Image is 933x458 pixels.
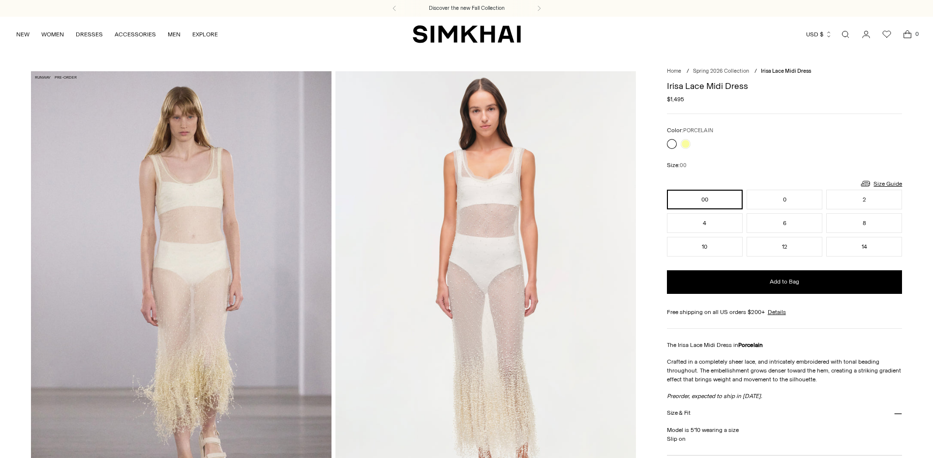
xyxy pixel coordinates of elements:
div: Free shipping on all US orders $200+ [667,308,903,316]
a: EXPLORE [192,24,218,45]
button: 4 [667,213,743,233]
a: DRESSES [76,24,103,45]
a: Spring 2026 Collection [693,68,749,74]
button: USD $ [806,24,832,45]
a: Open search modal [836,25,855,44]
button: 00 [667,190,743,209]
a: WOMEN [41,24,64,45]
button: Add to Bag [667,270,903,294]
span: 0 [912,29,921,38]
label: Color: [667,126,713,135]
p: Crafted in a completely sheer lace, and intricately embroidered with tonal beading throughout. Th... [667,357,903,384]
button: Size & Fit [667,401,903,426]
a: ACCESSORIES [115,24,156,45]
p: Model is 5'10 wearing a size Slip on [667,426,903,443]
a: Home [667,68,681,74]
p: The Irisa Lace Midi Dress in [667,341,903,349]
a: MEN [168,24,181,45]
button: 8 [826,213,902,233]
span: PORCELAIN [683,127,713,134]
span: Irisa Lace Midi Dress [761,68,811,74]
button: 14 [826,237,902,257]
nav: breadcrumbs [667,67,903,76]
label: Size: [667,161,687,170]
div: / [754,67,757,76]
button: 6 [747,213,822,233]
strong: Porcelain [738,342,763,348]
button: 2 [826,190,902,209]
a: Discover the new Fall Collection [429,4,505,12]
span: Add to Bag [770,278,799,286]
a: NEW [16,24,30,45]
button: 12 [747,237,822,257]
a: SIMKHAI [413,25,521,44]
a: Wishlist [877,25,897,44]
h3: Size & Fit [667,410,691,416]
h1: Irisa Lace Midi Dress [667,82,903,90]
a: Details [768,308,786,316]
a: Go to the account page [856,25,876,44]
div: / [687,67,689,76]
button: 0 [747,190,822,209]
span: 00 [680,162,687,169]
a: Open cart modal [898,25,917,44]
a: Size Guide [860,177,902,190]
em: Preorder, expected to ship in [DATE]. [667,393,762,400]
span: $1,495 [667,95,684,104]
button: 10 [667,237,743,257]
